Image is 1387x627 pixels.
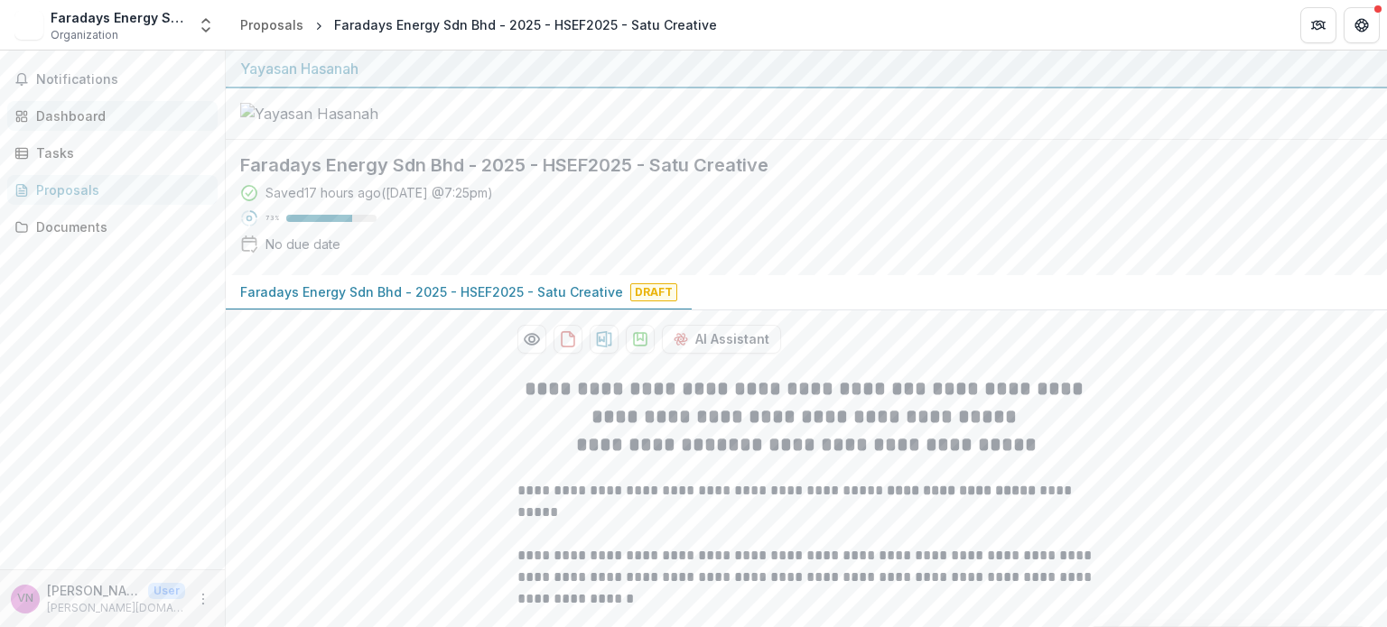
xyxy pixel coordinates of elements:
img: Yayasan Hasanah [240,103,421,124]
button: Get Help [1344,7,1380,43]
button: Notifications [7,65,218,94]
img: Faradays Energy Sdn Bhd [14,11,43,40]
div: Faradays Energy Sdn Bhd - 2025 - HSEF2025 - Satu Creative [334,15,717,34]
p: [PERSON_NAME] [47,581,141,600]
a: Documents [7,212,218,242]
p: Faradays Energy Sdn Bhd - 2025 - HSEF2025 - Satu Creative [240,282,623,301]
h2: Faradays Energy Sdn Bhd - 2025 - HSEF2025 - Satu Creative [240,154,1344,176]
div: No due date [265,235,340,254]
button: Partners [1300,7,1336,43]
div: Faradays Energy Sdn Bhd [51,8,186,27]
button: Open entity switcher [193,7,219,43]
button: Preview 74ea5baa-f714-46a1-87fd-0781b5b7316a-0.pdf [517,325,546,354]
div: Dashboard [36,106,203,125]
p: 73 % [265,212,279,225]
button: More [192,588,214,610]
span: Notifications [36,72,210,88]
div: Yayasan Hasanah [240,58,1373,79]
div: Documents [36,217,203,236]
div: Proposals [36,180,203,199]
div: Saved 17 hours ago ( [DATE] @ 7:25pm ) [265,183,493,202]
p: [PERSON_NAME][DOMAIN_NAME][EMAIL_ADDRESS][DOMAIN_NAME] [47,600,185,616]
a: Proposals [7,175,218,205]
a: Dashboard [7,101,218,131]
a: Tasks [7,138,218,168]
div: Proposals [240,15,303,34]
button: AI Assistant [662,325,781,354]
a: Proposals [233,12,311,38]
div: Vimal Dev Naidu [17,593,33,604]
div: Tasks [36,143,203,162]
button: download-proposal [590,325,619,354]
button: download-proposal [626,325,655,354]
span: Draft [630,283,677,301]
p: User [148,583,185,599]
button: download-proposal [554,325,582,354]
span: Organization [51,27,118,43]
nav: breadcrumb [233,12,724,38]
